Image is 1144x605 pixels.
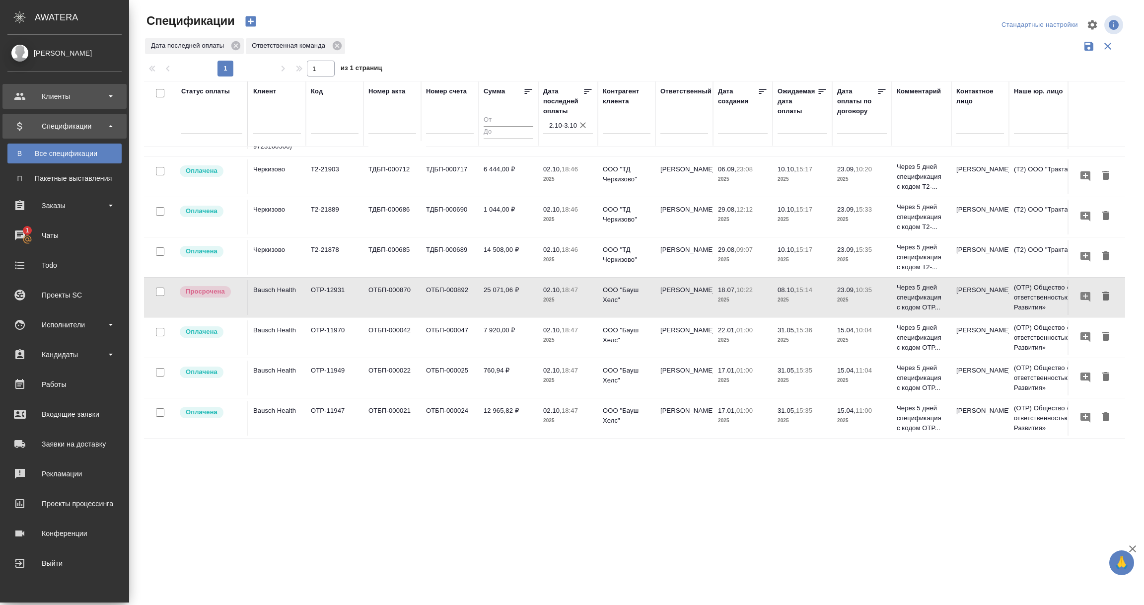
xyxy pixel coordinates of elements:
[543,286,562,294] p: 02.10,
[1097,408,1114,427] button: Удалить
[837,376,887,385] p: 2025
[2,402,127,427] a: Входящие заявки
[186,287,225,297] p: Просрочена
[603,245,650,265] p: ООО "ТД Черкизово"
[718,407,736,414] p: 17.01,
[562,326,578,334] p: 18:47
[736,165,753,173] p: 23:08
[951,401,1009,436] td: [PERSON_NAME]
[718,246,736,253] p: 29.08,
[1080,13,1104,37] span: Настроить таблицу
[897,323,946,353] p: Через 5 дней спецификация с кодом OTP...
[837,174,887,184] p: 2025
[253,86,276,96] div: Клиент
[1109,550,1134,575] button: 🙏
[837,335,887,345] p: 2025
[718,416,768,426] p: 2025
[951,320,1009,355] td: [PERSON_NAME]
[778,255,827,265] p: 2025
[718,206,736,213] p: 29.08,
[837,165,856,173] p: 23.09,
[778,295,827,305] p: 2025
[778,326,796,334] p: 31.05,
[421,401,479,436] td: ОТБП-000024
[543,376,593,385] p: 2025
[7,228,122,243] div: Чаты
[7,119,122,134] div: Спецификации
[2,432,127,456] a: Заявки на доставку
[306,401,363,436] td: OTP-11947
[306,200,363,234] td: Т2-21889
[7,347,122,362] div: Кандидаты
[951,361,1009,395] td: [PERSON_NAME]
[543,206,562,213] p: 02.10,
[562,286,578,294] p: 18:47
[35,7,129,27] div: AWATERA
[306,240,363,275] td: Т2-21878
[660,86,712,96] div: Ответственный
[655,361,713,395] td: [PERSON_NAME]
[7,496,122,511] div: Проекты процессинга
[603,285,650,305] p: ООО "Бауш Хелс"
[796,206,812,213] p: 15:17
[19,226,35,235] span: 1
[484,126,533,139] input: До
[543,407,562,414] p: 02.10,
[2,223,127,248] a: 1Чаты
[718,174,768,184] p: 2025
[1009,278,1128,317] td: (OTP) Общество с ограниченной ответственностью «Вектор Развития»
[655,401,713,436] td: [PERSON_NAME]
[1009,240,1128,275] td: (Т2) ООО "Трактат24"
[7,198,122,213] div: Заказы
[7,89,122,104] div: Клиенты
[2,461,127,486] a: Рекламации
[421,361,479,395] td: ОТБП-000025
[341,62,382,76] span: из 1 страниц
[253,406,301,416] p: Bausch Health
[484,86,505,96] div: Сумма
[543,246,562,253] p: 02.10,
[718,335,768,345] p: 2025
[718,367,736,374] p: 17.01,
[837,86,877,116] div: Дата оплаты по договору
[479,361,538,395] td: 760,94 ₽
[543,86,583,116] div: Дата последней оплаты
[736,326,753,334] p: 01:00
[421,240,479,275] td: ТДБП-000689
[778,407,796,414] p: 31.05,
[562,407,578,414] p: 18:47
[253,285,301,295] p: Bausch Health
[603,366,650,385] p: ООО "Бауш Хелс"
[999,17,1080,33] div: split button
[1009,318,1128,358] td: (OTP) Общество с ограниченной ответственностью «Вектор Развития»
[718,295,768,305] p: 2025
[7,317,122,332] div: Исполнители
[718,286,736,294] p: 18.07,
[7,407,122,422] div: Входящие заявки
[562,246,578,253] p: 18:46
[1097,368,1114,386] button: Удалить
[253,325,301,335] p: Bausch Health
[837,286,856,294] p: 23.09,
[951,280,1009,315] td: [PERSON_NAME]
[543,174,593,184] p: 2025
[718,376,768,385] p: 2025
[363,280,421,315] td: ОТБП-000870
[718,86,758,106] div: Дата создания
[856,326,872,334] p: 10:04
[253,366,301,376] p: Bausch Health
[897,363,946,393] p: Через 5 дней спецификация с кодом OTP...
[306,159,363,194] td: Т2-21903
[421,159,479,194] td: ТДБП-000717
[837,215,887,225] p: 2025
[856,407,872,414] p: 11:00
[12,149,117,158] div: Все спецификации
[484,114,533,127] input: От
[837,407,856,414] p: 15.04,
[897,162,946,192] p: Через 5 дней спецификация с кодом Т2-...
[837,246,856,253] p: 23.09,
[562,206,578,213] p: 18:46
[718,255,768,265] p: 2025
[2,521,127,546] a: Конференции
[363,401,421,436] td: ОТБП-000021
